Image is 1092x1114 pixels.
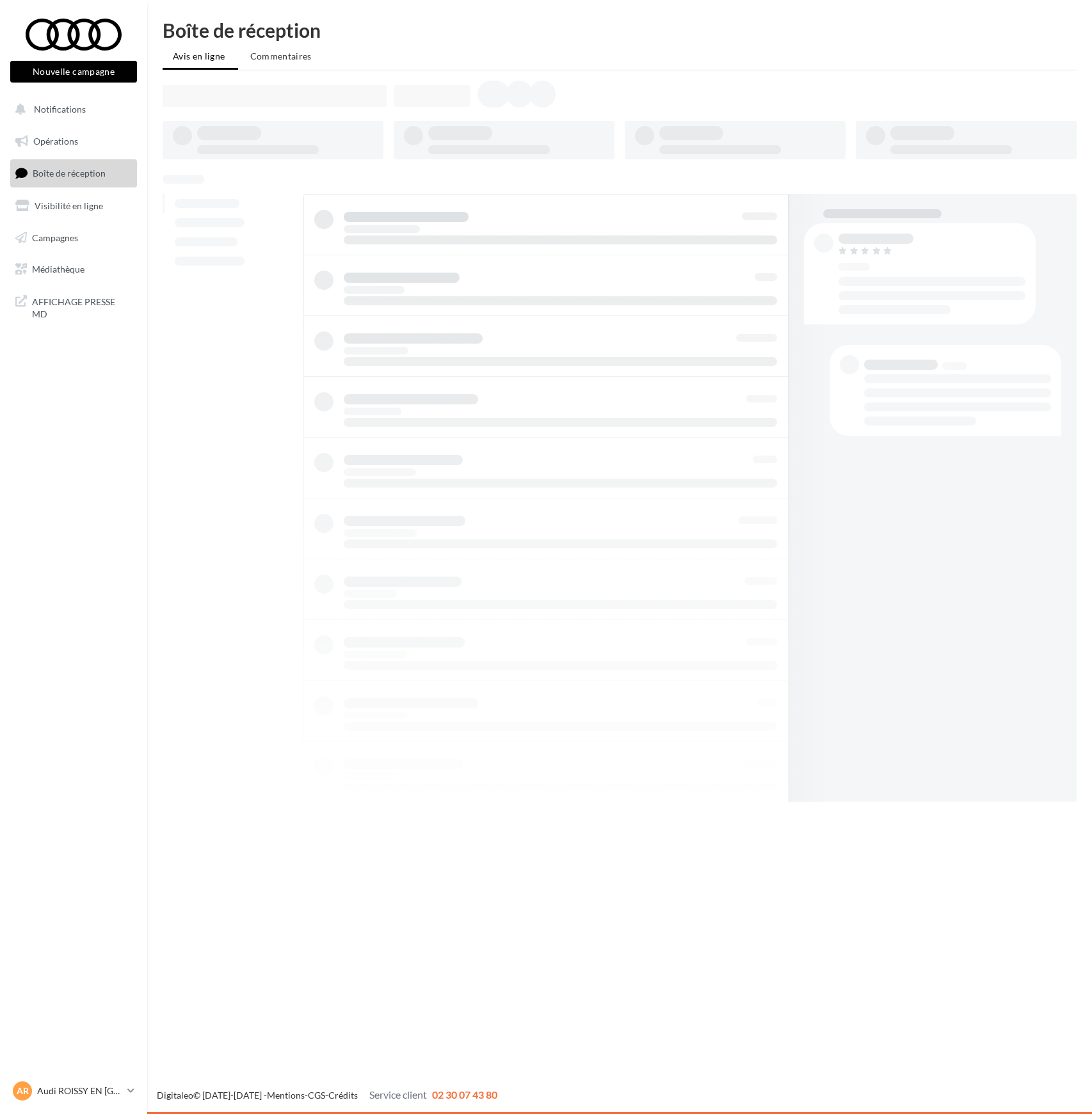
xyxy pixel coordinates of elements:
[8,96,134,123] button: Notifications
[10,1079,137,1103] a: AR Audi ROISSY EN [GEOGRAPHIC_DATA]
[8,288,140,326] a: AFFICHAGE PRESSE MD
[328,1090,358,1101] a: Crédits
[8,256,140,283] a: Médiathèque
[35,200,103,211] span: Visibilité en ligne
[8,128,140,155] a: Opérations
[157,1090,497,1101] span: © [DATE]-[DATE] - - -
[34,104,86,115] span: Notifications
[8,159,140,187] a: Boîte de réception
[308,1090,325,1101] a: CGS
[33,168,106,179] span: Boîte de réception
[267,1090,305,1101] a: Mentions
[32,293,132,321] span: AFFICHAGE PRESSE MD
[32,232,78,243] span: Campagnes
[32,264,84,275] span: Médiathèque
[432,1088,497,1101] span: 02 30 07 43 80
[10,61,137,83] button: Nouvelle campagne
[8,225,140,251] a: Campagnes
[157,1090,193,1101] a: Digitaleo
[250,51,312,61] span: Commentaires
[33,136,78,147] span: Opérations
[163,20,1077,40] div: Boîte de réception
[37,1085,122,1097] p: Audi ROISSY EN [GEOGRAPHIC_DATA]
[17,1085,29,1097] span: AR
[369,1088,427,1101] span: Service client
[8,193,140,219] a: Visibilité en ligne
